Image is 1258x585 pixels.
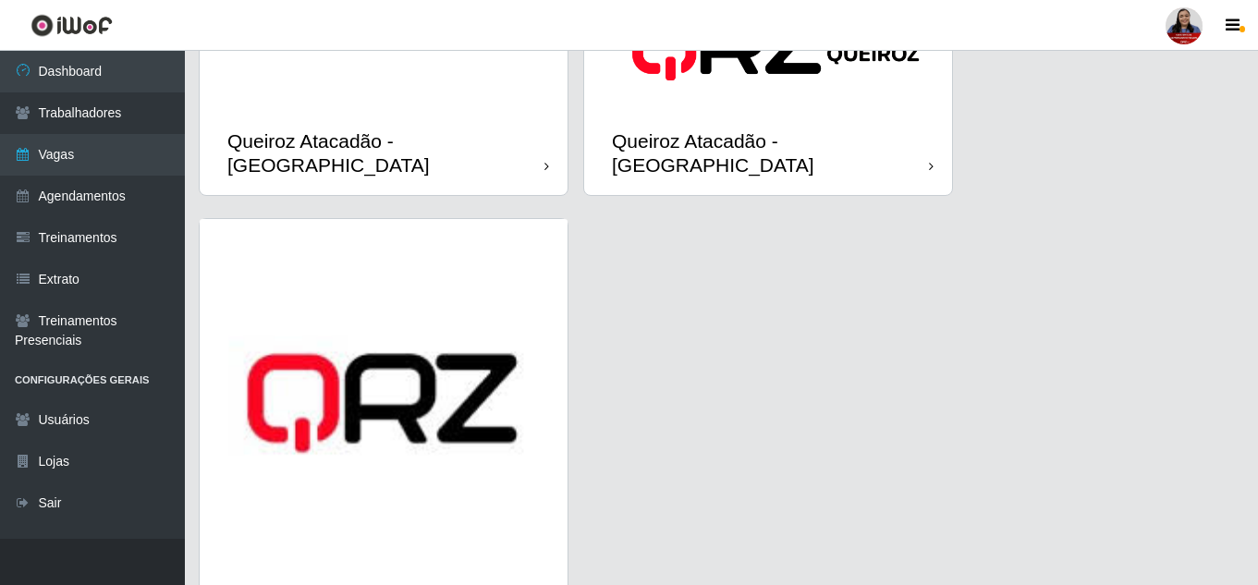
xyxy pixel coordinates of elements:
div: Queiroz Atacadão - [GEOGRAPHIC_DATA] [227,129,544,176]
div: Queiroz Atacadão - [GEOGRAPHIC_DATA] [612,129,929,176]
img: CoreUI Logo [31,14,113,37]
